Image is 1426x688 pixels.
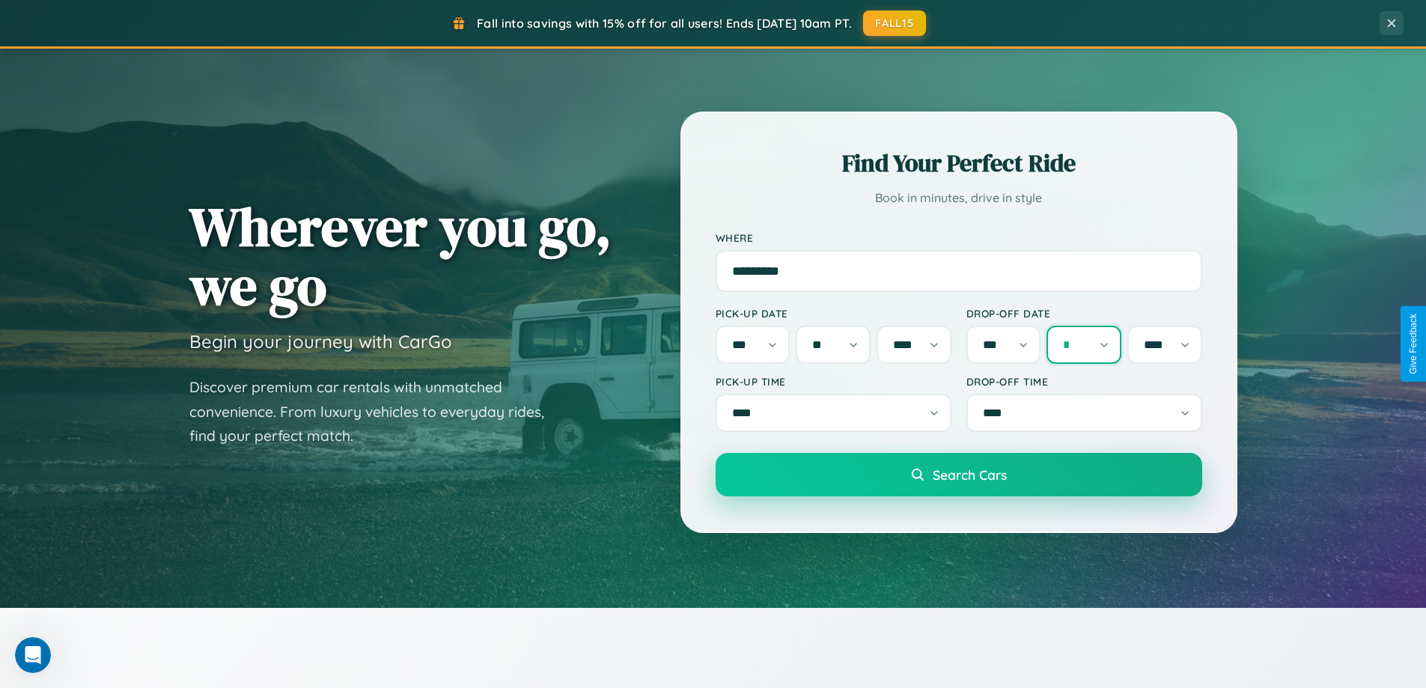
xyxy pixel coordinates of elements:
div: Give Feedback [1408,314,1419,374]
label: Drop-off Time [966,375,1202,388]
label: Pick-up Time [716,375,951,388]
p: Book in minutes, drive in style [716,187,1202,209]
label: Pick-up Date [716,307,951,320]
span: Search Cars [933,466,1007,483]
h3: Begin your journey with CarGo [189,330,452,353]
span: Fall into savings with 15% off for all users! Ends [DATE] 10am PT. [477,16,852,31]
label: Drop-off Date [966,307,1202,320]
button: FALL15 [863,10,926,36]
label: Where [716,231,1202,244]
button: Search Cars [716,453,1202,496]
h1: Wherever you go, we go [189,197,612,315]
p: Discover premium car rentals with unmatched convenience. From luxury vehicles to everyday rides, ... [189,375,564,448]
iframe: Intercom live chat [15,637,51,673]
h2: Find Your Perfect Ride [716,147,1202,180]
